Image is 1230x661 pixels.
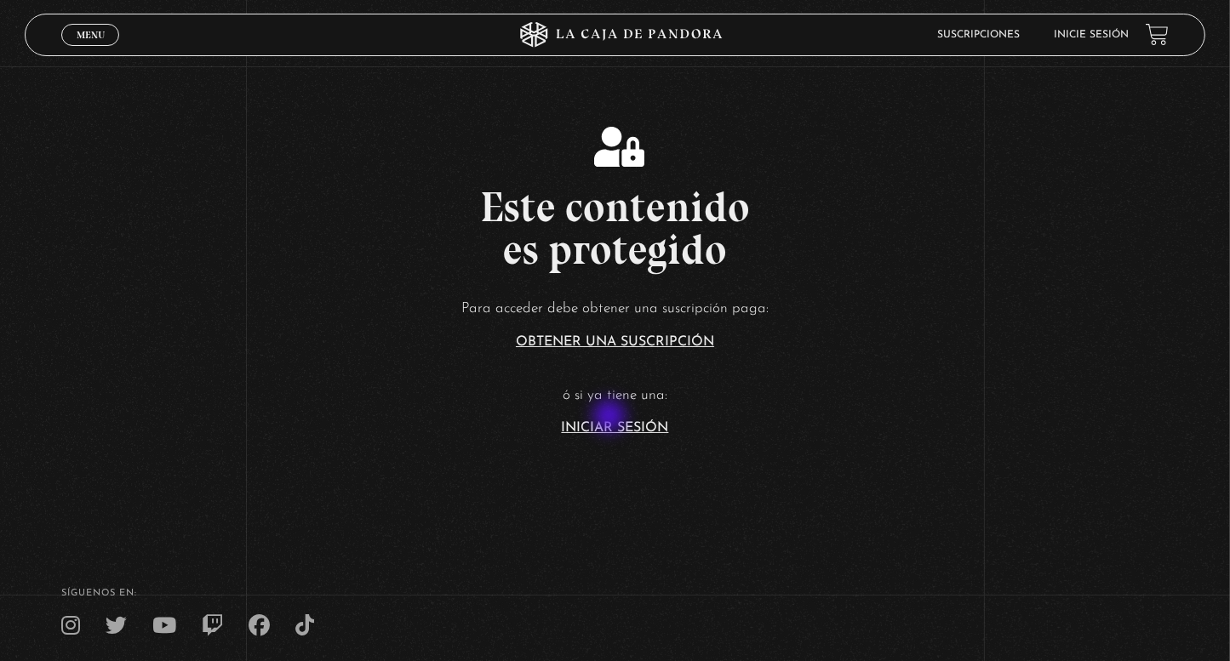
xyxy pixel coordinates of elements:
a: Suscripciones [937,30,1020,40]
span: Menu [77,30,105,40]
a: Obtener una suscripción [516,335,714,349]
a: Inicie sesión [1054,30,1129,40]
h4: SÍguenos en: [61,589,1169,598]
a: View your shopping cart [1146,23,1169,46]
span: Cerrar [71,43,111,55]
a: Iniciar Sesión [562,421,669,435]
